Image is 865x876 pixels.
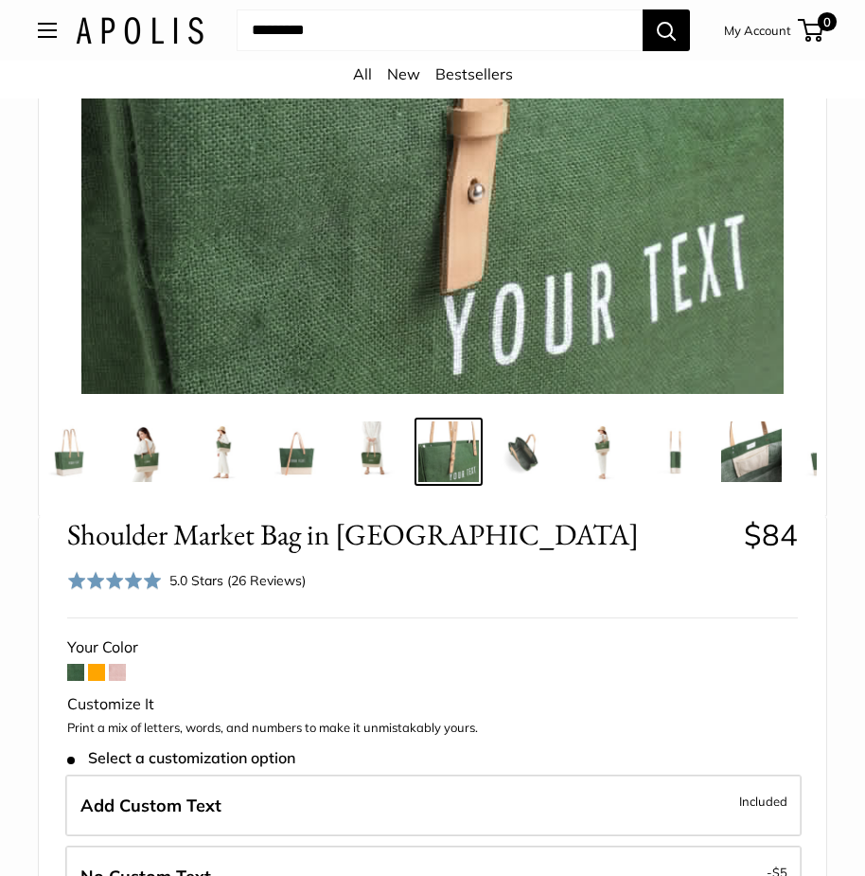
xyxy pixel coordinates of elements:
label: Add Custom Text [65,775,802,837]
a: Shoulder Market Bag in Field Green [642,418,710,486]
img: Shoulder Market Bag in Field Green [721,421,782,482]
span: Shoulder Market Bag in [GEOGRAPHIC_DATA] [67,517,730,552]
a: Shoulder Market Bag in Field Green [36,418,104,486]
img: Shoulder Market Bag in Field Green [40,421,100,482]
div: Customize It [67,690,798,719]
a: Shoulder Market Bag in Field Green [490,418,558,486]
a: Bestsellers [435,64,513,83]
a: Shoulder Market Bag in Field Green [566,418,634,486]
span: Included [739,790,787,813]
img: Shoulder Market Bag in Field Green [645,421,706,482]
a: Shoulder Market Bag in Field Green [717,418,786,486]
a: 0 [800,19,823,42]
span: 0 [818,12,837,31]
button: Open menu [38,23,57,38]
span: $84 [744,516,798,553]
img: Shoulder Market Bag in Field Green [418,421,479,482]
a: Shoulder Market Bag in Field Green [263,418,331,486]
a: Shoulder Market Bag in Field Green [112,418,180,486]
a: New [387,64,420,83]
a: Shoulder Market Bag in Field Green [187,418,256,486]
a: Shoulder Market Bag in Field Green [339,418,407,486]
a: All [353,64,372,83]
img: Shoulder Market Bag in Field Green [115,421,176,482]
img: Apolis [76,17,203,45]
a: My Account [724,19,791,42]
span: Add Custom Text [80,795,221,816]
img: Shoulder Market Bag in Field Green [797,421,857,482]
div: Your Color [67,634,798,662]
a: Shoulder Market Bag in Field Green [793,418,861,486]
div: 5.0 Stars (26 Reviews) [169,570,306,591]
img: Shoulder Market Bag in Field Green [267,421,327,482]
img: Shoulder Market Bag in Field Green [343,421,403,482]
p: Print a mix of letters, words, and numbers to make it unmistakably yours. [67,719,798,738]
img: Shoulder Market Bag in Field Green [191,421,252,482]
img: Shoulder Market Bag in Field Green [570,421,630,482]
button: Search [643,9,690,51]
input: Search... [237,9,643,51]
span: Select a customization option [67,749,295,767]
a: Shoulder Market Bag in Field Green [415,418,483,486]
img: Shoulder Market Bag in Field Green [494,421,555,482]
div: 5.0 Stars (26 Reviews) [67,567,306,595]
